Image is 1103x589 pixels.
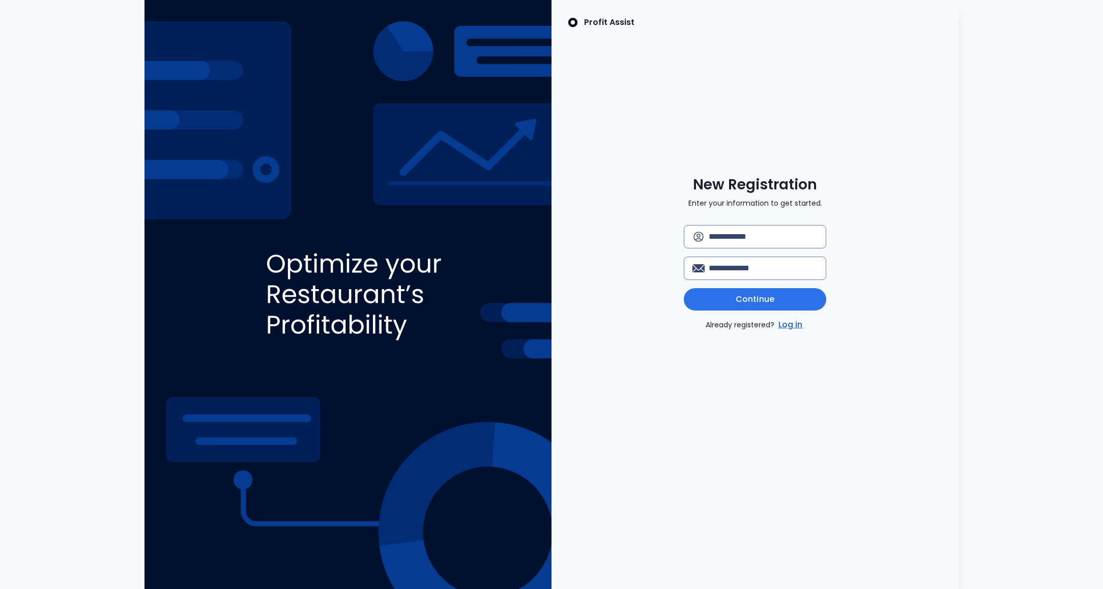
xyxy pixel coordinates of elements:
p: Already registered? [706,319,805,331]
a: Log in [776,319,805,331]
p: Profit Assist [584,16,634,29]
span: Continue [736,293,774,305]
img: SpotOn Logo [568,16,578,29]
span: New Registration [693,176,817,194]
p: Enter your information to get started. [688,198,822,209]
button: Continue [684,288,826,311]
